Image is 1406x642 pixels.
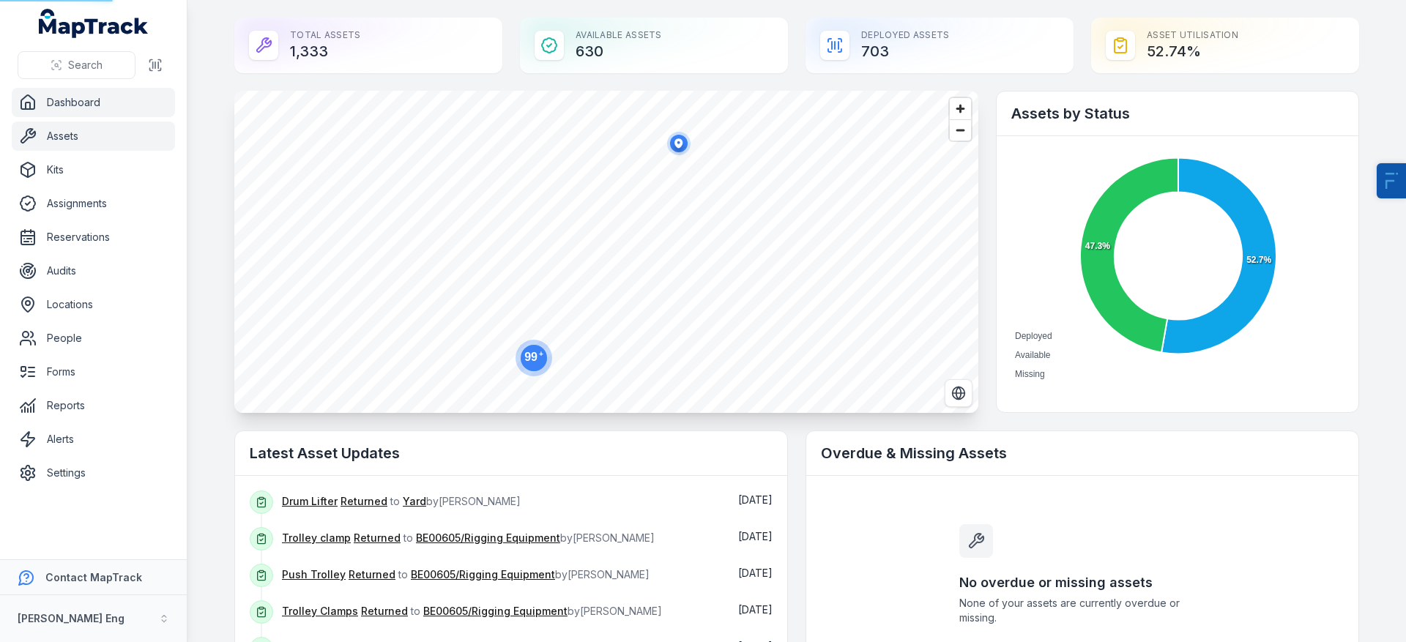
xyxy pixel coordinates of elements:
a: Returned [354,531,401,545]
span: Available [1015,350,1050,360]
span: Deployed [1015,331,1052,341]
a: MapTrack [39,9,149,38]
strong: [PERSON_NAME] Eng [18,612,124,624]
span: to by [PERSON_NAME] [282,495,521,507]
span: to by [PERSON_NAME] [282,605,662,617]
tspan: + [539,350,543,358]
a: Audits [12,256,175,285]
a: Assignments [12,189,175,218]
span: to by [PERSON_NAME] [282,568,650,581]
span: Search [68,58,103,72]
a: Push Trolley [282,567,346,582]
span: to by [PERSON_NAME] [282,531,655,544]
a: BE00605/Rigging Equipment [411,567,555,582]
span: Missing [1015,369,1045,379]
a: Reports [12,391,175,420]
span: [DATE] [738,603,773,616]
a: Forms [12,357,175,387]
time: 25/08/2025, 9:43:48 am [738,530,773,542]
button: Zoom out [950,119,971,141]
a: Yard [403,494,426,509]
a: Trolley Clamps [282,604,358,619]
a: Locations [12,290,175,319]
button: Search [18,51,135,79]
time: 25/08/2025, 9:43:48 am [738,603,773,616]
h2: Overdue & Missing Assets [821,443,1344,463]
span: [DATE] [738,530,773,542]
h2: Latest Asset Updates [250,443,773,463]
canvas: Map [234,91,978,413]
h3: No overdue or missing assets [959,572,1205,593]
a: Alerts [12,425,175,454]
a: Dashboard [12,88,175,117]
span: [DATE] [738,567,773,579]
a: Drum Lifter [282,494,338,509]
a: Reservations [12,223,175,252]
a: BE00605/Rigging Equipment [416,531,560,545]
a: Trolley clamp [282,531,351,545]
strong: Contact MapTrack [45,571,142,583]
button: Zoom in [950,98,971,119]
span: [DATE] [738,493,773,506]
a: People [12,324,175,353]
a: Kits [12,155,175,184]
a: Settings [12,458,175,488]
h2: Assets by Status [1011,103,1344,124]
text: 99 [524,350,543,363]
a: Assets [12,122,175,151]
a: Returned [341,494,387,509]
time: 25/08/2025, 9:43:48 am [738,567,773,579]
a: Returned [349,567,395,582]
span: None of your assets are currently overdue or missing. [959,596,1205,625]
button: Switch to Satellite View [945,379,972,407]
time: 25/08/2025, 9:44:15 am [738,493,773,506]
a: BE00605/Rigging Equipment [423,604,568,619]
a: Returned [361,604,408,619]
